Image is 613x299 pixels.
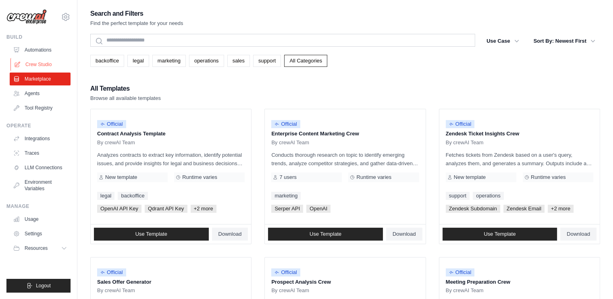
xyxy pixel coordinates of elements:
[271,278,419,286] p: Prospect Analysis Crew
[6,34,71,40] div: Build
[218,231,242,237] span: Download
[152,55,186,67] a: marketing
[145,205,187,213] span: Qdrant API Key
[268,228,383,241] a: Use Template
[10,87,71,100] a: Agents
[279,174,297,181] span: 7 users
[253,55,281,67] a: support
[10,73,71,85] a: Marketplace
[6,203,71,210] div: Manage
[443,228,557,241] a: Use Template
[271,268,300,276] span: Official
[446,192,470,200] a: support
[446,268,475,276] span: Official
[90,55,124,67] a: backoffice
[97,287,135,294] span: By crewAI Team
[10,132,71,145] a: Integrations
[6,9,47,25] img: Logo
[10,242,71,255] button: Resources
[90,83,161,94] h2: All Templates
[271,205,303,213] span: Serper API
[393,231,416,237] span: Download
[97,205,141,213] span: OpenAI API Key
[446,151,593,168] p: Fetches tickets from Zendesk based on a user's query, analyzes them, and generates a summary. Out...
[10,102,71,114] a: Tool Registry
[529,34,600,48] button: Sort By: Newest First
[446,139,484,146] span: By crewAI Team
[10,58,71,71] a: Crew Studio
[271,120,300,128] span: Official
[97,151,245,168] p: Analyzes contracts to extract key information, identify potential issues, and provide insights fo...
[567,231,590,237] span: Download
[446,287,484,294] span: By crewAI Team
[135,231,167,237] span: Use Template
[446,120,475,128] span: Official
[97,139,135,146] span: By crewAI Team
[473,192,504,200] a: operations
[386,228,422,241] a: Download
[97,268,126,276] span: Official
[212,228,248,241] a: Download
[310,231,341,237] span: Use Template
[94,228,209,241] a: Use Template
[10,161,71,174] a: LLM Connections
[446,130,593,138] p: Zendesk Ticket Insights Crew
[191,205,216,213] span: +2 more
[484,231,515,237] span: Use Template
[10,176,71,195] a: Environment Variables
[10,213,71,226] a: Usage
[271,192,301,200] a: marketing
[356,174,391,181] span: Runtime varies
[227,55,250,67] a: sales
[189,55,224,67] a: operations
[446,278,593,286] p: Meeting Preparation Crew
[6,123,71,129] div: Operate
[90,8,183,19] h2: Search and Filters
[271,130,419,138] p: Enterprise Content Marketing Crew
[36,282,51,289] span: Logout
[271,139,309,146] span: By crewAI Team
[10,147,71,160] a: Traces
[271,287,309,294] span: By crewAI Team
[531,174,566,181] span: Runtime varies
[118,192,148,200] a: backoffice
[6,279,71,293] button: Logout
[10,227,71,240] a: Settings
[90,94,161,102] p: Browse all available templates
[127,55,149,67] a: legal
[548,205,574,213] span: +2 more
[306,205,330,213] span: OpenAI
[97,278,245,286] p: Sales Offer Generator
[97,120,126,128] span: Official
[97,130,245,138] p: Contract Analysis Template
[10,44,71,56] a: Automations
[105,174,137,181] span: New template
[97,192,114,200] a: legal
[454,174,486,181] span: New template
[284,55,327,67] a: All Categories
[482,34,524,48] button: Use Case
[182,174,217,181] span: Runtime varies
[271,151,419,168] p: Conducts thorough research on topic to identify emerging trends, analyze competitor strategies, a...
[503,205,544,213] span: Zendesk Email
[90,19,183,27] p: Find the perfect template for your needs
[446,205,500,213] span: Zendesk Subdomain
[560,228,596,241] a: Download
[25,245,48,251] span: Resources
